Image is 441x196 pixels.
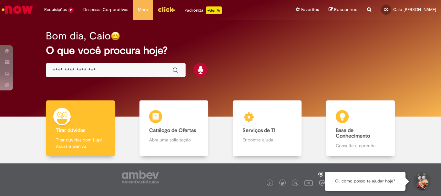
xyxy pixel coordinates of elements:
[1,3,34,16] img: ServiceNow
[336,127,370,139] b: Base de Conhecimento
[336,142,385,149] p: Consulte e aprenda
[319,180,325,186] img: logo_footer_workplace.png
[294,181,297,185] img: logo_footer_linkedin.png
[393,7,436,12] span: Caio [PERSON_NAME]
[185,6,222,14] div: Padroniza
[384,7,388,12] span: CC
[242,137,292,143] p: Encontre ajuda
[122,170,159,183] img: logo_footer_ambev_rotulo_gray.png
[127,100,221,156] a: Catálogo de Ofertas Abra uma solicitação
[412,172,431,191] button: Iniciar Conversa de Suporte
[304,179,313,187] img: logo_footer_youtube.png
[158,5,175,14] img: click_logo_yellow_360x200.png
[242,127,275,134] b: Serviços de TI
[314,100,407,156] a: Base de Conhecimento Consulte e aprenda
[68,7,74,13] span: 2
[46,45,395,56] h2: O que você procura hoje?
[206,6,222,14] p: +GenAi
[56,127,85,134] b: Tirar dúvidas
[111,31,120,41] img: happy-face.png
[221,100,314,156] a: Serviços de TI Encontre ajuda
[325,172,405,191] div: Oi, como posso te ajudar hoje?
[334,6,357,13] span: Rascunhos
[34,100,127,156] a: Tirar dúvidas Tirar dúvidas com Lupi Assist e Gen Ai
[83,6,128,13] span: Despesas Corporativas
[301,6,319,13] span: Favoritos
[281,182,284,185] img: logo_footer_twitter.png
[268,182,272,185] img: logo_footer_facebook.png
[138,6,148,13] span: More
[149,127,196,134] b: Catálogo de Ofertas
[329,7,357,13] a: Rascunhos
[44,6,67,13] span: Requisições
[56,137,105,150] p: Tirar dúvidas com Lupi Assist e Gen Ai
[149,137,198,143] p: Abra uma solicitação
[46,30,111,42] h2: Bom dia, Caio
